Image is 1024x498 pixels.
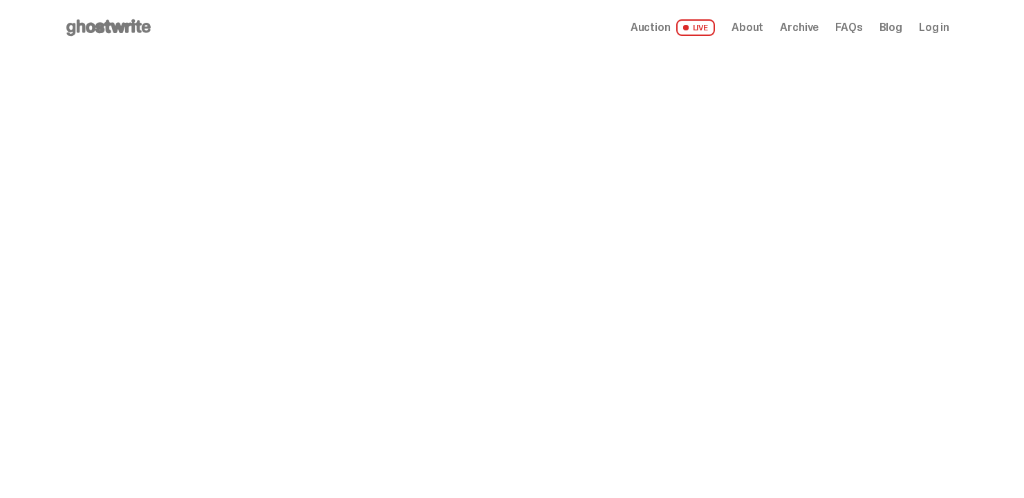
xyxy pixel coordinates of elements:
[732,22,763,33] a: About
[631,19,715,36] a: Auction LIVE
[780,22,819,33] a: Archive
[631,22,671,33] span: Auction
[919,22,949,33] a: Log in
[835,22,862,33] a: FAQs
[879,22,902,33] a: Blog
[676,19,716,36] span: LIVE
